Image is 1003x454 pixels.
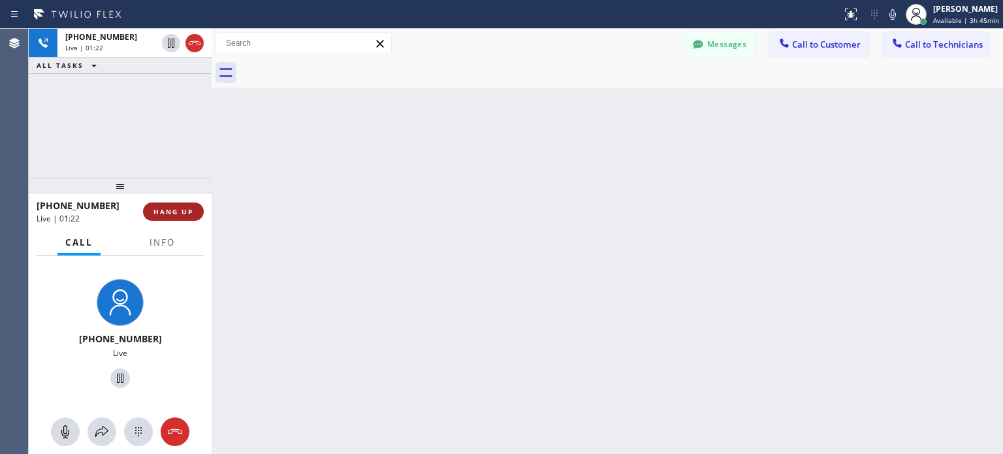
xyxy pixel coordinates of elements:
button: Call to Customer [769,32,869,57]
div: [PERSON_NAME] [933,3,999,14]
button: Open dialpad [124,417,153,446]
span: Call to Technicians [905,39,983,50]
span: Available | 3h 45min [933,16,999,25]
span: [PHONE_NUMBER] [37,199,119,212]
button: Mute [884,5,902,24]
button: ALL TASKS [29,57,110,73]
input: Search [216,33,391,54]
span: [PHONE_NUMBER] [65,31,137,42]
button: Hold Customer [110,368,130,388]
span: Live | 01:22 [65,43,103,52]
button: Info [142,230,183,255]
button: Call to Technicians [882,32,990,57]
button: Hang up [161,417,189,446]
button: Messages [684,32,756,57]
span: [PHONE_NUMBER] [79,332,162,345]
button: Hold Customer [162,34,180,52]
span: Live [113,348,127,359]
button: Open directory [88,417,116,446]
button: Mute [51,417,80,446]
span: Live | 01:22 [37,213,80,224]
button: Hang up [185,34,204,52]
span: Info [150,236,175,248]
span: ALL TASKS [37,61,84,70]
button: HANG UP [143,203,204,221]
span: HANG UP [153,207,193,216]
button: Call [57,230,101,255]
span: Call to Customer [792,39,861,50]
span: Call [65,236,93,248]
